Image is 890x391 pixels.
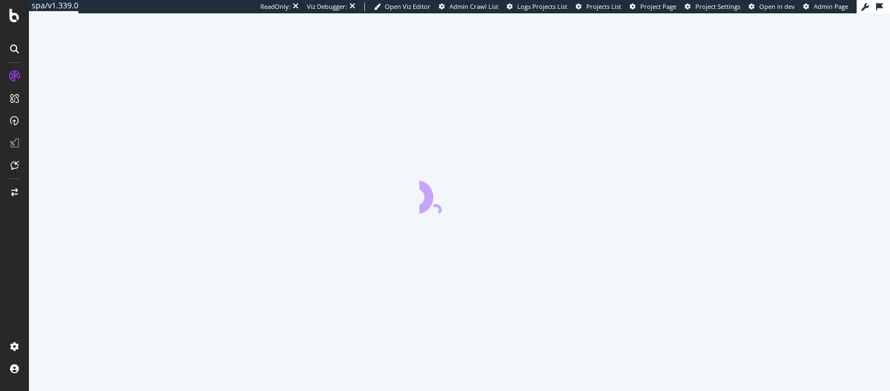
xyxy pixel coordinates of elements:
a: Project Settings [685,2,740,11]
a: Project Page [630,2,676,11]
span: Project Page [640,2,676,11]
div: Viz Debugger: [307,2,347,11]
span: Project Settings [695,2,740,11]
a: Admin Page [803,2,848,11]
a: Open Viz Editor [374,2,431,11]
a: Admin Crawl List [439,2,498,11]
span: Open Viz Editor [385,2,431,11]
div: animation [419,174,500,214]
div: ReadOnly: [260,2,290,11]
a: Logs Projects List [507,2,567,11]
span: Logs Projects List [517,2,567,11]
a: Open in dev [749,2,795,11]
span: Admin Crawl List [449,2,498,11]
span: Projects List [586,2,621,11]
a: Projects List [576,2,621,11]
span: Open in dev [759,2,795,11]
span: Admin Page [814,2,848,11]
